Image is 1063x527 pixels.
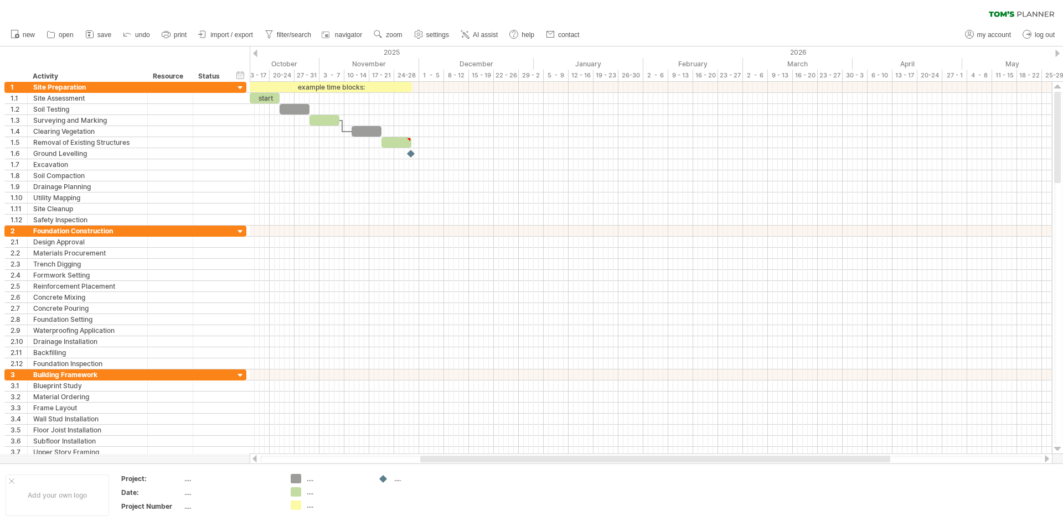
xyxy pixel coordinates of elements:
span: contact [558,31,580,39]
div: Soil Compaction [33,170,142,181]
div: Safety Inspection [33,215,142,225]
div: 2 - 6 [743,70,768,81]
div: Date: [121,488,182,497]
div: January 2026 [534,58,643,70]
div: Wall Stud Installation [33,414,142,424]
div: Activity [33,71,141,82]
div: Utility Mapping [33,192,142,203]
div: Foundation Inspection [33,358,142,369]
span: settings [426,31,449,39]
div: 1.5 [11,137,27,148]
div: Trench Digging [33,259,142,269]
div: 2.7 [11,303,27,314]
a: undo [120,28,153,42]
div: 16 - 20 [793,70,818,81]
div: Formwork Setting [33,270,142,280]
div: 2.2 [11,248,27,258]
div: 2.5 [11,281,27,291]
div: Ground Levelling [33,148,142,159]
div: 2.6 [11,292,27,302]
div: Upper Story Framing [33,447,142,457]
div: Removal of Existing Structures [33,137,142,148]
a: new [8,28,38,42]
a: settings [411,28,452,42]
div: 2 [11,226,27,236]
div: 2.9 [11,325,27,336]
div: .... [394,474,455,483]
div: 3.3 [11,403,27,413]
div: Backfilling [33,347,142,358]
span: save [97,31,111,39]
a: my account [962,28,1014,42]
a: zoom [371,28,405,42]
div: Clearing Vegetation [33,126,142,137]
div: Drainage Planning [33,181,142,192]
div: .... [307,487,367,497]
div: Resource [153,71,187,82]
div: 2.12 [11,358,27,369]
a: AI assist [458,28,501,42]
div: Concrete Mixing [33,292,142,302]
div: Blueprint Study [33,380,142,391]
a: save [82,28,115,42]
div: 13 - 17 [892,70,917,81]
div: 24-28 [394,70,419,81]
div: Reinforcement Placement [33,281,142,291]
a: log out [1020,28,1058,42]
div: Excavation [33,159,142,170]
div: 9 - 13 [768,70,793,81]
div: 3.2 [11,392,27,402]
div: Building Framework [33,369,142,380]
div: Project Number [121,502,182,511]
div: 19 - 23 [594,70,618,81]
span: undo [135,31,150,39]
div: Site Cleanup [33,204,142,214]
div: 3.1 [11,380,27,391]
div: 23 - 27 [718,70,743,81]
div: 1.8 [11,170,27,181]
a: navigator [320,28,365,42]
div: 1.7 [11,159,27,170]
div: Drainage Installation [33,336,142,347]
span: my account [977,31,1011,39]
div: Floor Joist Installation [33,425,142,435]
span: print [174,31,187,39]
div: 17 - 21 [369,70,394,81]
span: log out [1035,31,1055,39]
div: .... [184,488,277,497]
div: Foundation Construction [33,226,142,236]
div: 26-30 [618,70,643,81]
span: new [23,31,35,39]
div: 22 - 26 [494,70,519,81]
div: 4 - 8 [967,70,992,81]
a: import / export [195,28,256,42]
div: 6 - 10 [868,70,892,81]
div: 13 - 17 [245,70,270,81]
div: .... [307,474,367,483]
div: 1.10 [11,192,27,203]
div: February 2026 [643,58,743,70]
a: contact [543,28,583,42]
div: 3.6 [11,436,27,446]
div: .... [184,474,277,483]
div: 1.11 [11,204,27,214]
a: open [44,28,77,42]
div: 1 - 5 [419,70,444,81]
div: 3.7 [11,447,27,457]
span: help [522,31,534,39]
div: 8 - 12 [444,70,469,81]
div: 5 - 9 [544,70,569,81]
span: filter/search [277,31,311,39]
div: 10 - 14 [344,70,369,81]
div: 1.9 [11,181,27,192]
div: Site Preparation [33,82,142,92]
div: 2.3 [11,259,27,269]
span: navigator [335,31,362,39]
div: 23 - 27 [818,70,843,81]
div: 15 - 19 [469,70,494,81]
div: 1.3 [11,115,27,126]
div: 1.1 [11,93,27,103]
div: March 2026 [743,58,853,70]
div: 3 - 7 [319,70,344,81]
div: Project: [121,474,182,483]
